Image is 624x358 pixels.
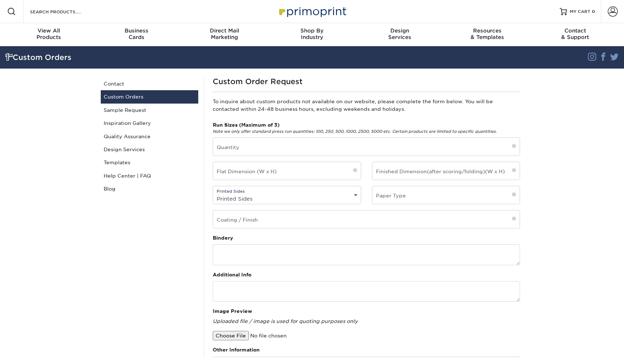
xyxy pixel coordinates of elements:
a: Shop ByIndustry [268,23,356,46]
strong: Additional Info [213,272,251,278]
div: Industry [268,27,356,40]
p: To inquire about custom products not available on our website, please complete the form below. Yo... [213,98,520,113]
a: Design Services [101,143,198,156]
a: Inspiration Gallery [101,117,198,130]
span: Design [356,27,443,34]
a: Templates [101,156,198,169]
a: Help Center | FAQ [101,169,198,182]
span: Shop By [268,27,356,34]
input: SEARCH PRODUCTS..... [29,7,100,16]
span: 0 [592,9,595,14]
a: Resources& Templates [443,23,531,46]
a: Quality Assurance [101,130,198,143]
a: BusinessCards [93,23,181,46]
div: & Templates [443,27,531,40]
a: View AllProducts [5,23,93,46]
span: Direct Mail [181,27,268,34]
span: Business [93,27,181,34]
a: Direct MailMarketing [181,23,268,46]
a: Blog [101,182,198,195]
div: Products [5,27,93,40]
a: Sample Request [101,104,198,117]
a: Custom Orders [101,90,198,103]
div: & Support [531,27,619,40]
strong: Bindery [213,235,233,241]
strong: Other Information [213,347,260,353]
strong: Run Sizes (Maximum of 3) [213,122,279,128]
a: Contact [101,77,198,90]
a: DesignServices [356,23,443,46]
h1: Custom Order Request [213,77,520,86]
span: MY CART [570,9,590,15]
em: Note we only offer standard press run quantities: 100, 250, 500, 1000, 2500, 5000 etc. Certain pr... [213,129,497,134]
em: Uploaded file / image is used for quoting purposes only [213,318,357,324]
div: Services [356,27,443,40]
span: View All [5,27,93,34]
div: Cards [93,27,181,40]
div: Marketing [181,27,268,40]
img: Primoprint [276,4,348,19]
a: Contact& Support [531,23,619,46]
span: Contact [531,27,619,34]
strong: Image Preview [213,308,252,314]
span: Resources [443,27,531,34]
